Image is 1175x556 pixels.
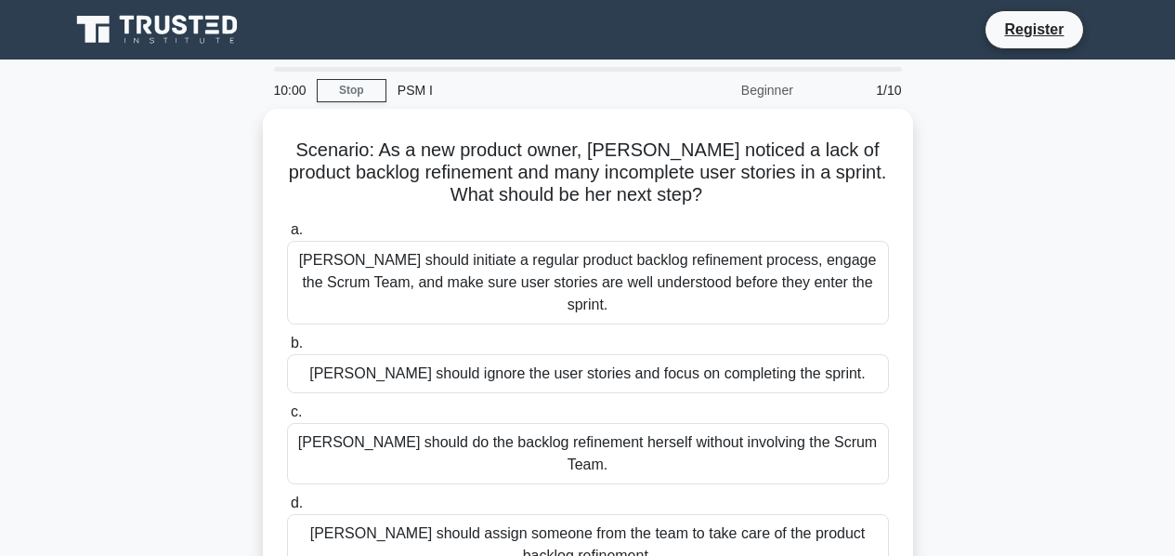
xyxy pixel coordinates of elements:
div: [PERSON_NAME] should initiate a regular product backlog refinement process, engage the Scrum Team... [287,241,889,324]
div: 1/10 [804,72,913,109]
div: [PERSON_NAME] should do the backlog refinement herself without involving the Scrum Team. [287,423,889,484]
div: Beginner [642,72,804,109]
div: [PERSON_NAME] should ignore the user stories and focus on completing the sprint. [287,354,889,393]
a: Register [993,18,1075,41]
span: d. [291,495,303,510]
div: PSM I [386,72,642,109]
div: 10:00 [263,72,317,109]
h5: Scenario: As a new product owner, [PERSON_NAME] noticed a lack of product backlog refinement and ... [285,139,891,207]
span: b. [291,335,303,351]
a: Stop [317,79,386,102]
span: c. [291,404,302,419]
span: a. [291,221,303,237]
